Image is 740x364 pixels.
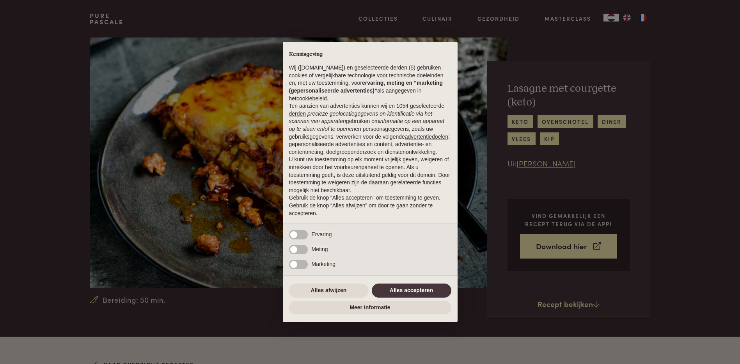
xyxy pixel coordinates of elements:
button: advertentiedoelen [405,133,448,141]
h2: Kennisgeving [289,51,451,58]
em: informatie op een apparaat op te slaan en/of te openen [289,118,445,132]
em: precieze geolocatiegegevens en identificatie via het scannen van apparaten [289,111,432,125]
button: Meer informatie [289,301,451,315]
p: Gebruik de knop “Alles accepteren” om toestemming te geven. Gebruik de knop “Alles afwijzen” om d... [289,194,451,217]
button: Alles accepteren [372,284,451,298]
p: U kunt uw toestemming op elk moment vrijelijk geven, weigeren of intrekken door het voorkeurenpan... [289,156,451,194]
p: Ten aanzien van advertenties kunnen wij en 1054 geselecteerde gebruiken om en persoonsgegevens, z... [289,102,451,156]
span: Ervaring [312,231,332,237]
span: Meting [312,246,328,252]
span: Marketing [312,261,335,267]
button: Alles afwijzen [289,284,369,298]
button: derden [289,110,306,118]
strong: ervaring, meting en “marketing (gepersonaliseerde advertenties)” [289,80,443,94]
p: Wij ([DOMAIN_NAME]) en geselecteerde derden (5) gebruiken cookies of vergelijkbare technologie vo... [289,64,451,102]
a: cookiebeleid [296,95,327,102]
